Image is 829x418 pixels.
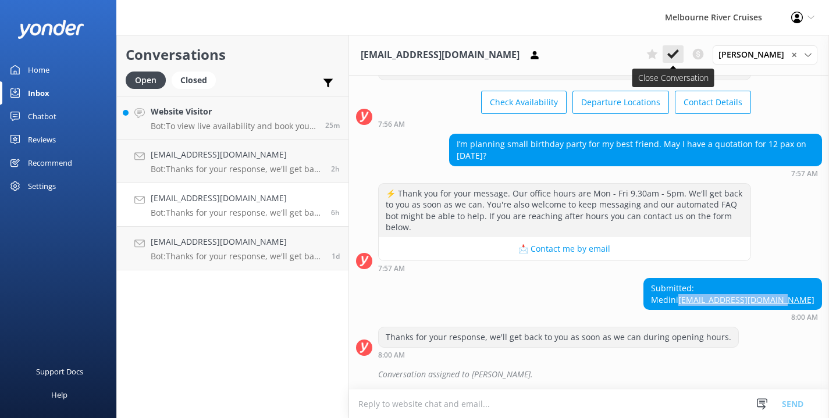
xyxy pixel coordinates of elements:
h2: Conversations [126,44,340,66]
a: Open [126,73,172,86]
h4: Website Visitor [151,105,316,118]
strong: 8:00 AM [791,314,818,321]
h3: [EMAIL_ADDRESS][DOMAIN_NAME] [361,48,520,63]
div: Chatbot [28,105,56,128]
div: Sep 29 2025 07:57am (UTC +10:00) Australia/Sydney [378,264,751,272]
p: Bot: Thanks for your response, we'll get back to you as soon as we can during opening hours. [151,164,322,174]
strong: 8:00 AM [378,352,405,359]
span: Sep 29 2025 11:05am (UTC +10:00) Australia/Sydney [331,164,340,174]
div: Settings [28,174,56,198]
div: 2025-09-29T02:20:44.117 [356,365,822,384]
span: Sep 29 2025 08:00am (UTC +10:00) Australia/Sydney [331,208,340,217]
button: Departure Locations [572,91,669,114]
strong: 7:57 AM [791,170,818,177]
span: Sep 29 2025 01:35pm (UTC +10:00) Australia/Sydney [325,120,340,130]
div: Submitted: Medini [644,278,821,309]
div: Thanks for your response, we'll get back to you as soon as we can during opening hours. [379,327,738,347]
p: Bot: To view live availability and book your Melbourne River Cruise experience, click [URL][DOMAI... [151,121,316,131]
div: Help [51,383,67,406]
span: [PERSON_NAME] [718,48,791,61]
h4: [EMAIL_ADDRESS][DOMAIN_NAME] [151,148,322,161]
h4: [EMAIL_ADDRESS][DOMAIN_NAME] [151,235,323,248]
div: Sep 29 2025 07:56am (UTC +10:00) Australia/Sydney [378,120,751,128]
div: I’m planning small birthday party for my best friend. May I have a quotation for 12 pax on [DATE]? [450,134,821,165]
span: ✕ [791,49,797,60]
div: Conversation assigned to [PERSON_NAME]. [378,365,822,384]
p: Bot: Thanks for your response, we'll get back to you as soon as we can during opening hours. [151,251,323,262]
div: Closed [172,72,216,89]
div: Sep 29 2025 08:00am (UTC +10:00) Australia/Sydney [643,313,822,321]
strong: 7:56 AM [378,121,405,128]
div: ⚡ Thank you for your message. Our office hours are Mon - Fri 9.30am - 5pm. We'll get back to you ... [379,184,750,237]
a: Website VisitorBot:To view live availability and book your Melbourne River Cruise experience, cli... [117,96,348,140]
div: Inbox [28,81,49,105]
button: Check Availability [481,91,567,114]
strong: 7:57 AM [378,265,405,272]
a: Closed [172,73,222,86]
a: [EMAIL_ADDRESS][DOMAIN_NAME]Bot:Thanks for your response, we'll get back to you as soon as we can... [117,140,348,183]
div: Recommend [28,151,72,174]
div: Sep 29 2025 07:57am (UTC +10:00) Australia/Sydney [449,169,822,177]
p: Bot: Thanks for your response, we'll get back to you as soon as we can during opening hours. [151,208,322,218]
h4: [EMAIL_ADDRESS][DOMAIN_NAME] [151,192,322,205]
div: Home [28,58,49,81]
span: Sep 27 2025 04:44pm (UTC +10:00) Australia/Sydney [332,251,340,261]
div: Support Docs [36,360,83,383]
img: yonder-white-logo.png [17,20,84,39]
a: [EMAIL_ADDRESS][DOMAIN_NAME]Bot:Thanks for your response, we'll get back to you as soon as we can... [117,227,348,270]
div: Reviews [28,128,56,151]
div: Assign User [713,45,817,64]
button: 📩 Contact me by email [379,237,750,260]
div: Open [126,72,166,89]
button: Contact Details [675,91,751,114]
a: [EMAIL_ADDRESS][DOMAIN_NAME] [678,294,814,305]
a: [EMAIL_ADDRESS][DOMAIN_NAME]Bot:Thanks for your response, we'll get back to you as soon as we can... [117,183,348,227]
div: Sep 29 2025 08:00am (UTC +10:00) Australia/Sydney [378,351,739,359]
